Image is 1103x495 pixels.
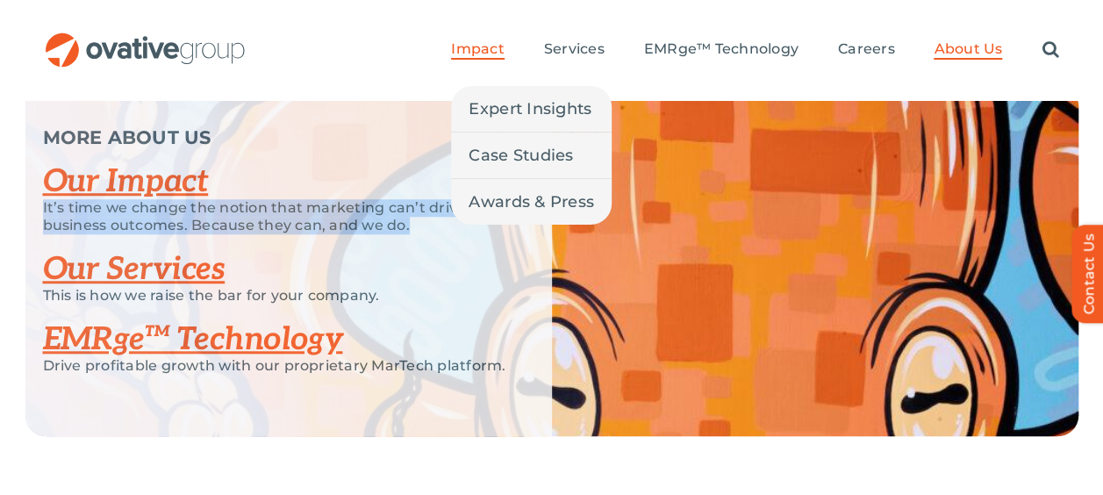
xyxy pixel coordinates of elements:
[43,162,209,201] a: Our Impact
[43,250,226,289] a: Our Services
[934,40,1002,58] span: About Us
[43,357,508,375] p: Drive profitable growth with our proprietary MarTech platform.
[451,40,504,60] a: Impact
[43,129,508,147] p: MORE ABOUT US
[1042,40,1058,60] a: Search
[451,133,612,178] a: Case Studies
[838,40,895,60] a: Careers
[544,40,605,60] a: Services
[469,143,573,168] span: Case Studies
[451,22,1058,78] nav: Menu
[544,40,605,58] span: Services
[934,40,1002,60] a: About Us
[43,320,343,359] a: EMRge™ Technology
[644,40,799,60] a: EMRge™ Technology
[44,31,247,47] a: OG_Full_horizontal_RGB
[451,40,504,58] span: Impact
[469,190,594,214] span: Awards & Press
[451,179,612,225] a: Awards & Press
[469,97,591,121] span: Expert Insights
[838,40,895,58] span: Careers
[43,287,508,305] p: This is how we raise the bar for your company.
[43,199,508,234] p: It’s time we change the notion that marketing can’t drive business outcomes. Because they can, an...
[451,86,612,132] a: Expert Insights
[644,40,799,58] span: EMRge™ Technology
